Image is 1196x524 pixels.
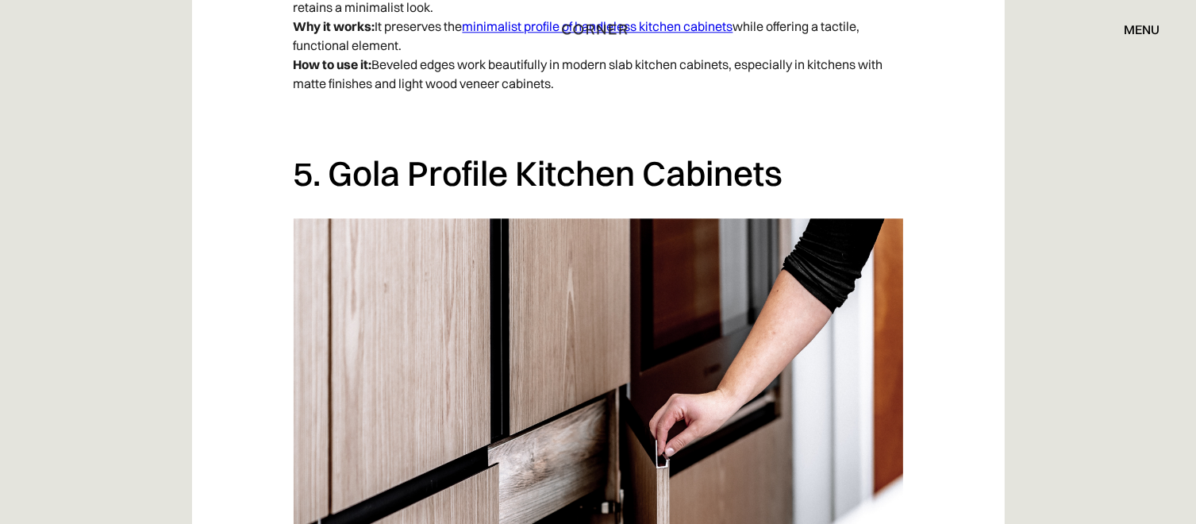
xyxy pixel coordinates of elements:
div: menu [1108,16,1160,43]
strong: How to use it: [294,56,372,72]
a: home [559,19,637,40]
p: ‍ [294,101,903,136]
div: menu [1124,23,1160,36]
h2: 5. Gola Profile Kitchen Cabinets [294,152,903,195]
